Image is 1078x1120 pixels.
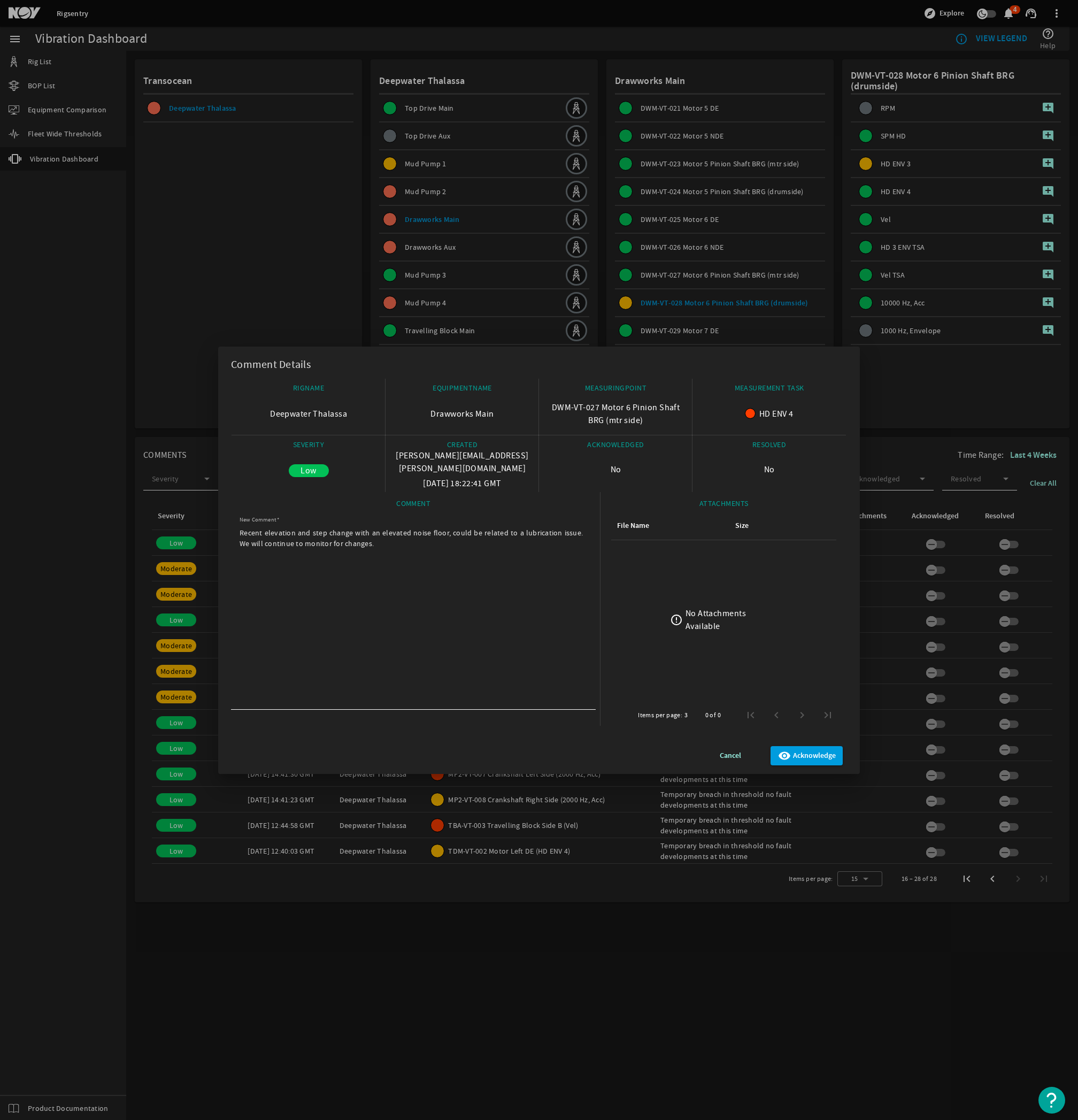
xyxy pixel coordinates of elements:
div: DWM-VT-027 Motor 6 Pinion Shaft BRG (mtr side) [543,397,688,431]
span: HD ENV 4 [759,409,794,419]
p: No [611,463,621,476]
button: Acknowledge [771,746,843,765]
div: MEASUREMENT TASK [697,383,842,397]
div: 3 [684,710,688,720]
mat-icon: error_outline [670,613,683,626]
div: Comment Details [218,347,860,378]
div: Drawworks Main [390,397,535,431]
span: Low [301,465,316,476]
p: No [764,463,775,476]
div: COMMENT [231,498,596,512]
div: Deepwater Thalassa [236,397,381,431]
p: [PERSON_NAME][EMAIL_ADDRESS][PERSON_NAME][DOMAIN_NAME] [390,449,535,475]
div: MEASURINGPOINT [543,383,688,397]
mat-label: New Comment [240,516,276,523]
mat-icon: visibility [778,749,791,762]
div: Items per page: [638,710,682,720]
span: Cancel [720,749,741,762]
div: No Attachments Available [686,607,778,633]
div: File Name [617,520,649,532]
div: ACKNOWLEDGED [543,440,688,454]
div: RIGNAME [236,383,381,397]
div: Size [735,520,749,532]
p: [DATE] 18:22:41 GMT [390,477,535,490]
div: EQUIPMENTNAME [390,383,535,397]
span: Acknowledge [793,749,836,762]
div: ATTACHMENTS [603,498,845,512]
div: CREATED [390,440,535,454]
div: RESOLVED [697,440,842,454]
div: 0 of 0 [705,710,721,720]
button: Open Resource Center [1038,1087,1065,1114]
button: Cancel [694,746,766,765]
div: SEVERITY [236,440,381,454]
